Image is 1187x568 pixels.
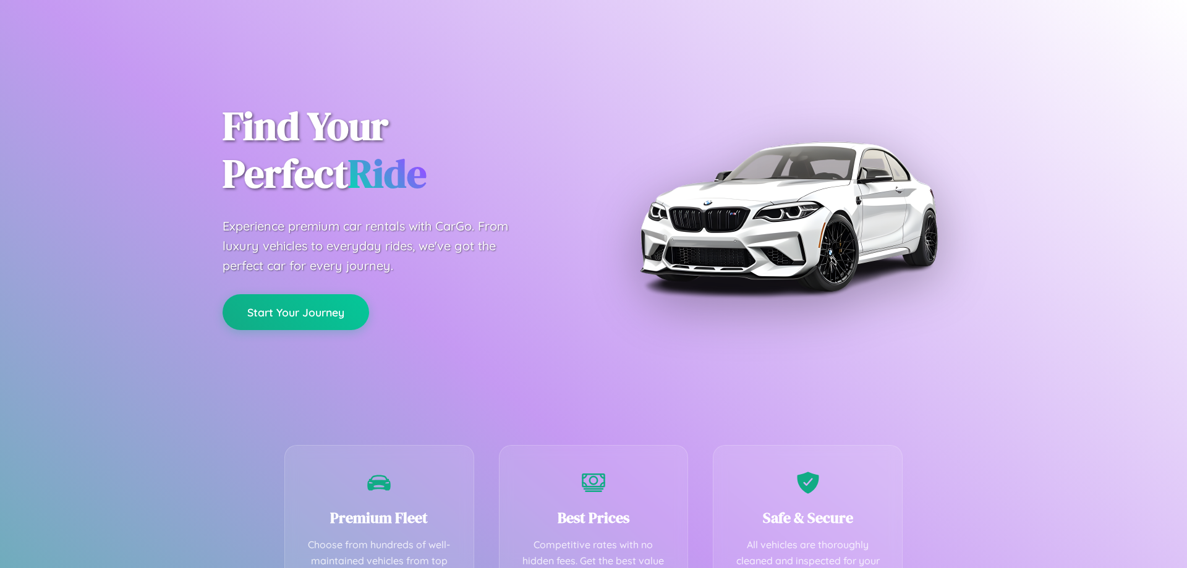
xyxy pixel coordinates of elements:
[634,62,943,371] img: Premium BMW car rental vehicle
[732,507,883,528] h3: Safe & Secure
[348,146,427,200] span: Ride
[223,103,575,198] h1: Find Your Perfect
[223,294,369,330] button: Start Your Journey
[518,507,670,528] h3: Best Prices
[304,507,455,528] h3: Premium Fleet
[223,216,532,276] p: Experience premium car rentals with CarGo. From luxury vehicles to everyday rides, we've got the ...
